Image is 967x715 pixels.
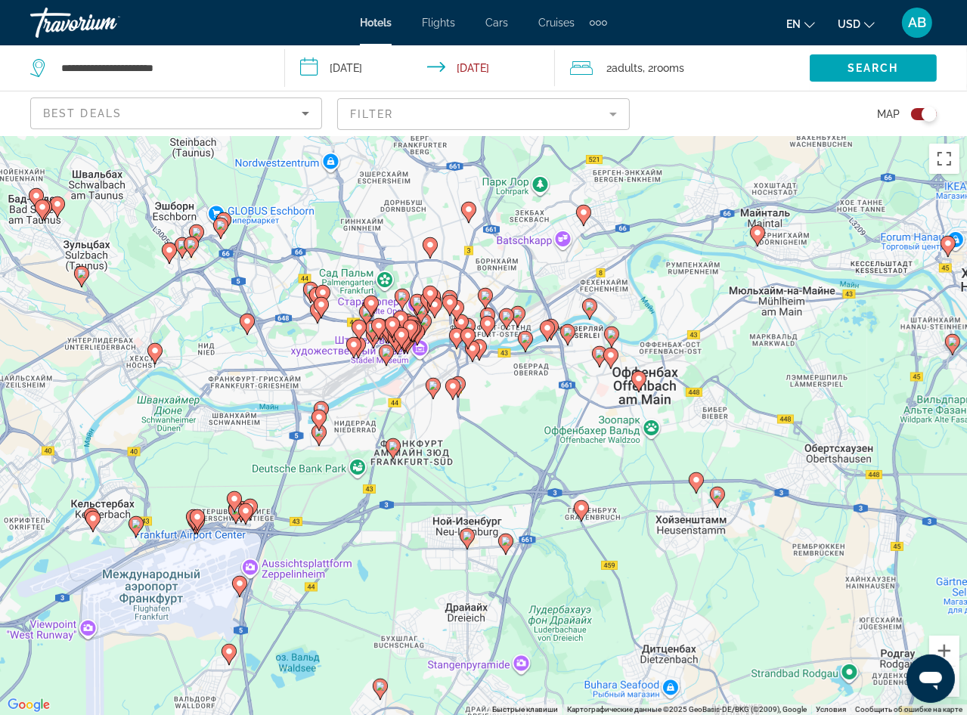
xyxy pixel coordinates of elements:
[4,695,54,715] a: Открыть эту область в Google Картах (в новом окне)
[492,704,558,715] button: Быстрые клавиши
[606,57,643,79] span: 2
[786,18,801,30] span: en
[643,57,684,79] span: , 2
[538,17,575,29] a: Cruises
[4,695,54,715] img: Google
[30,3,181,42] a: Travorium
[855,705,962,713] a: Сообщить об ошибке на карте
[786,13,815,35] button: Change language
[285,45,555,91] button: Check-in date: Oct 12, 2025 Check-out date: Oct 20, 2025
[422,17,455,29] a: Flights
[907,655,955,703] iframe: Кнопка запуска окна обмена сообщениями
[555,45,810,91] button: Travelers: 2 adults, 0 children
[877,104,900,125] span: Map
[838,13,875,35] button: Change currency
[43,107,122,119] span: Best Deals
[43,104,309,122] mat-select: Sort by
[929,636,959,666] button: Увеличить
[485,17,508,29] a: Cars
[567,705,807,713] span: Картографические данные ©2025 GeoBasis-DE/BKG (©2009), Google
[929,144,959,174] button: Включить полноэкранный режим
[897,7,937,39] button: User Menu
[838,18,860,30] span: USD
[900,107,937,121] button: Toggle map
[337,97,629,131] button: Filter
[816,705,846,713] a: Условия (ссылка откроется в новой вкладке)
[810,54,937,82] button: Search
[848,62,899,74] span: Search
[908,15,926,30] span: AB
[360,17,392,29] a: Hotels
[653,62,684,74] span: rooms
[590,11,607,35] button: Extra navigation items
[612,62,643,74] span: Adults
